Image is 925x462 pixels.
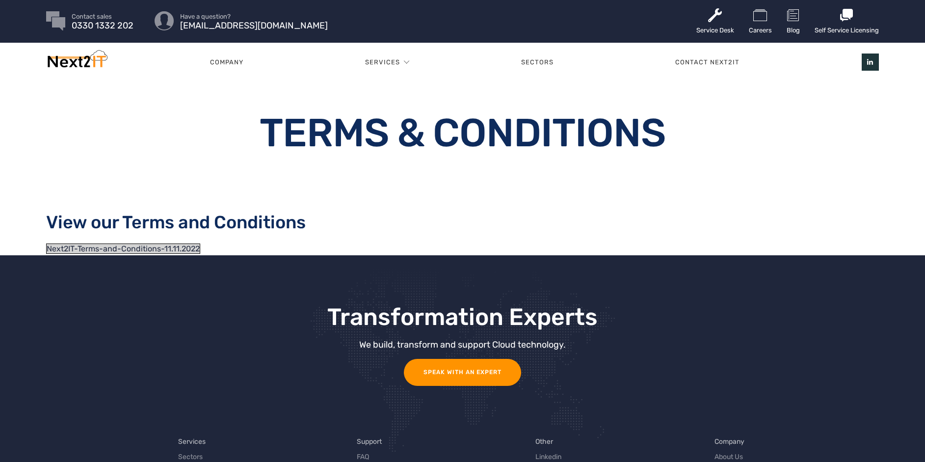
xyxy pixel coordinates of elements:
a: Contact sales 0330 1332 202 [72,13,133,29]
a: Contact Next2IT [614,48,800,77]
span: Contact sales [72,13,133,20]
div: We build, transform and support Cloud technology. [187,340,738,349]
a: Other [535,436,553,447]
a: FAQ [357,452,369,462]
a: Speak with an Expert [404,359,521,386]
h3: Transformation Experts [187,304,738,330]
a: Sectors [178,452,203,462]
a: Company [149,48,304,77]
h1: Terms & Conditions [254,113,670,153]
span: Have a question? [180,13,328,20]
a: Support [357,436,382,447]
a: Have a question? [EMAIL_ADDRESS][DOMAIN_NAME] [180,13,328,29]
a: Next2IT-Terms-and-Conditions-11.11.2022 [46,244,200,254]
a: Services [178,436,206,447]
img: Next2IT [46,50,107,72]
a: About Us [714,452,743,462]
a: Company [714,436,744,447]
a: Linkedin [535,452,561,462]
a: Sectors [461,48,615,77]
a: Services [365,48,400,77]
span: [EMAIL_ADDRESS][DOMAIN_NAME] [180,23,328,29]
span: 0330 1332 202 [72,23,133,29]
h2: View our Terms and Conditions [46,212,879,233]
